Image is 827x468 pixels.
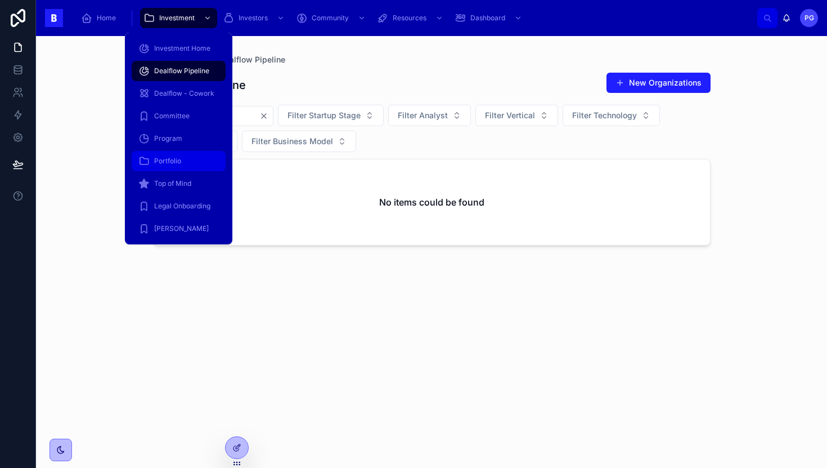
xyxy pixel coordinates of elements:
a: Top of Mind [132,173,226,194]
span: Home [97,14,116,23]
a: Resources [374,8,449,28]
button: Select Button [475,105,558,126]
button: New Organizations [606,73,711,93]
a: Community [293,8,371,28]
span: Program [154,134,182,143]
h2: No items could be found [379,195,484,209]
a: Dashboard [451,8,528,28]
a: Investors [219,8,290,28]
span: Dashboard [470,14,505,23]
span: PG [804,14,814,23]
span: Dealflow - Cowork [154,89,214,98]
span: Committee [154,112,190,121]
div: scrollable content [72,6,757,30]
span: Top of Mind [154,179,191,188]
a: Program [132,128,226,149]
button: Clear [259,112,273,121]
a: Home [78,8,124,28]
span: [PERSON_NAME] [154,224,209,233]
span: Legal Onboarding [154,202,210,211]
a: Committee [132,106,226,126]
span: Filter Business Model [251,136,333,147]
a: Dealflow Pipeline [132,61,226,81]
span: Investment Home [154,44,210,53]
span: Resources [393,14,426,23]
a: Dealflow Pipeline [219,54,285,65]
a: Dealflow - Cowork [132,83,226,104]
a: [PERSON_NAME] [132,219,226,239]
span: Filter Analyst [398,110,448,121]
a: Legal Onboarding [132,196,226,216]
a: Investment [140,8,217,28]
span: Investors [239,14,268,23]
a: Investment Home [132,38,226,59]
button: Select Button [388,105,471,126]
img: App logo [45,9,63,27]
span: Investment [159,14,195,23]
a: Portfolio [132,151,226,171]
span: Filter Startup Stage [287,110,361,121]
span: Community [312,14,349,23]
span: Portfolio [154,157,181,166]
button: Select Button [563,105,660,126]
span: Filter Technology [572,110,637,121]
span: Dealflow Pipeline [154,66,209,75]
button: Select Button [242,131,356,152]
button: Select Button [278,105,384,126]
span: Filter Vertical [485,110,535,121]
